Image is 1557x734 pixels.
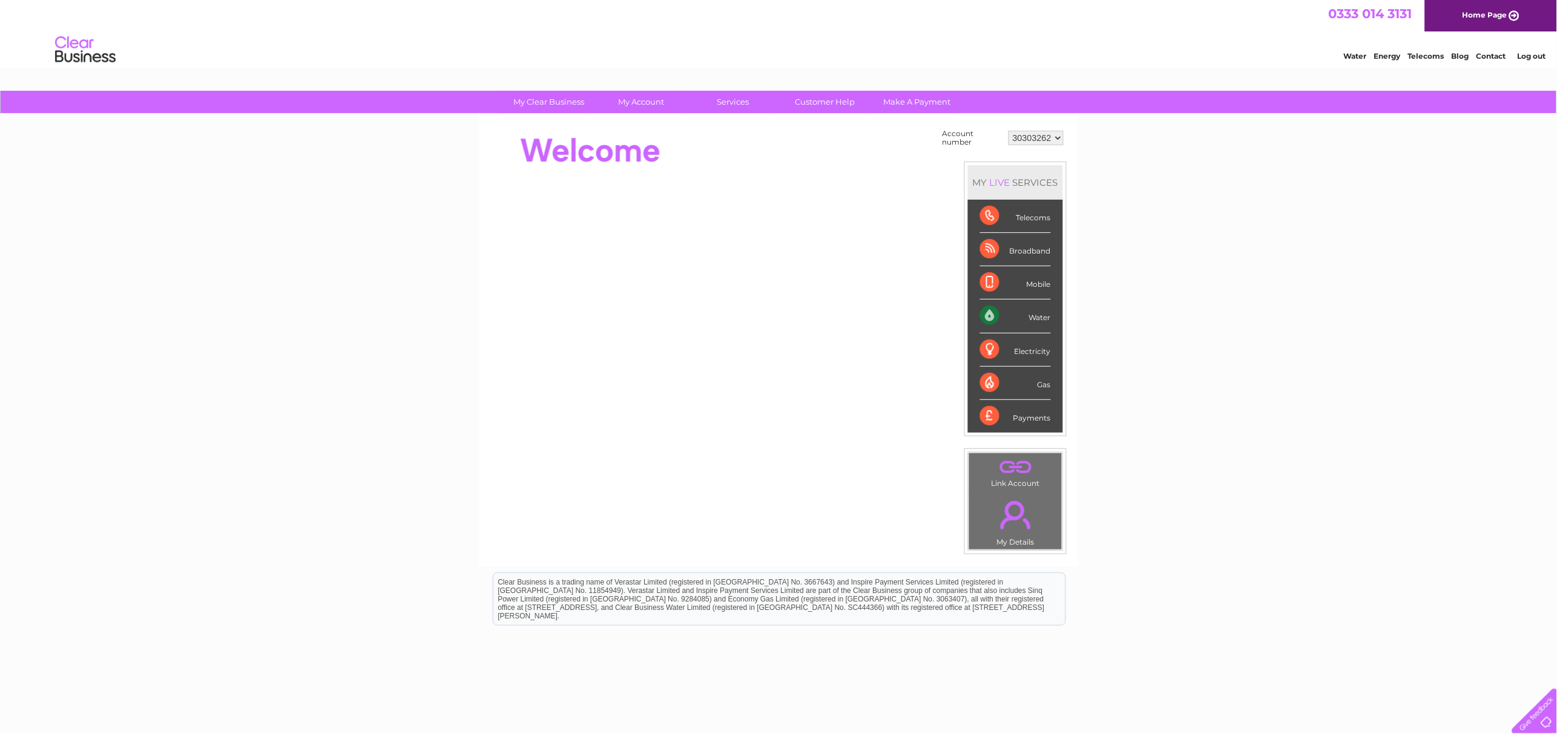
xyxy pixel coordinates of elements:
a: . [972,494,1059,536]
div: Telecoms [980,200,1051,233]
a: 0333 014 3131 [1329,6,1412,21]
div: Electricity [980,333,1051,367]
a: Telecoms [1408,51,1444,61]
a: . [972,456,1059,477]
div: LIVE [987,177,1013,188]
a: Water [1344,51,1367,61]
div: Gas [980,367,1051,400]
img: logo.png [54,31,116,68]
a: My Account [591,91,691,113]
div: Broadband [980,233,1051,266]
a: Contact [1476,51,1506,61]
a: Make A Payment [867,91,967,113]
div: Payments [980,400,1051,433]
div: Water [980,300,1051,333]
td: Account number [940,126,1006,149]
a: Blog [1452,51,1469,61]
a: Log out [1517,51,1545,61]
div: Mobile [980,266,1051,300]
a: Customer Help [775,91,875,113]
a: Energy [1374,51,1401,61]
td: Link Account [969,453,1062,491]
a: My Clear Business [499,91,599,113]
td: My Details [969,491,1062,550]
div: Clear Business is a trading name of Verastar Limited (registered in [GEOGRAPHIC_DATA] No. 3667643... [493,7,1065,59]
a: Services [683,91,783,113]
div: MY SERVICES [968,165,1063,200]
